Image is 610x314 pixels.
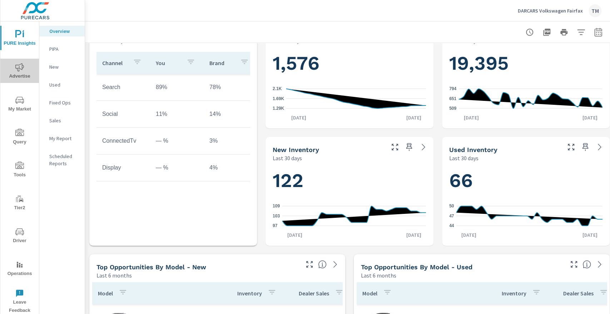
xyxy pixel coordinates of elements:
td: 78% [204,78,257,96]
p: Model [98,290,113,297]
td: — % [150,159,204,177]
p: [DATE] [282,231,307,239]
div: Scheduled Reports [39,151,85,169]
h1: 66 [449,168,602,193]
p: Inventory [237,290,262,297]
p: Dealer Sales [299,290,329,297]
span: Operations [3,260,37,278]
text: 97 [273,223,278,228]
button: "Export Report to PDF" [540,25,554,39]
td: 3% [204,132,257,150]
a: See more details in report [594,259,605,270]
button: Make Fullscreen [565,141,577,153]
p: Dealer Sales [563,290,594,297]
span: Query [3,129,37,146]
a: See more details in report [418,141,429,153]
p: Last 6 months [361,271,396,280]
p: [DATE] [577,231,602,239]
p: Inventory [502,290,526,297]
text: 109 [273,203,280,208]
p: Last 30 days [273,154,302,162]
h5: Used Inventory [449,146,497,153]
text: 794 [449,86,456,91]
h1: 1,576 [273,51,426,75]
text: 1.29K [273,106,284,111]
text: 47 [449,214,454,219]
a: See more details in report [594,141,605,153]
td: 89% [150,78,204,96]
span: Save this to your personalized report [580,141,591,153]
div: New [39,62,85,72]
span: Find the biggest opportunities within your model lineup by seeing how each model is selling in yo... [318,260,327,269]
p: [DATE] [401,231,426,239]
button: Print Report [557,25,571,39]
div: My Report [39,133,85,144]
p: Last 30 days [449,154,478,162]
span: Find the biggest opportunities within your model lineup by seeing how each model is selling in yo... [582,260,591,269]
button: Select Date Range [591,25,605,39]
p: [DATE] [458,114,483,121]
button: Make Fullscreen [304,259,315,270]
p: Used [49,81,79,88]
p: Fixed Ops [49,99,79,106]
p: You [156,59,181,67]
td: Social [96,105,150,123]
text: 1.69K [273,96,284,101]
p: [DATE] [456,231,481,239]
p: Model [362,290,377,297]
td: Search [96,78,150,96]
text: 44 [449,223,454,228]
p: [DATE] [286,114,311,121]
p: Overview [49,28,79,35]
p: Channel [102,59,127,67]
span: Advertise [3,63,37,80]
div: Sales [39,115,85,126]
div: TM [589,4,601,17]
text: 103 [273,214,280,219]
h5: New Inventory [273,146,319,153]
td: 11% [150,105,204,123]
text: 2.1K [273,86,282,91]
td: Display [96,159,150,177]
span: PURE Insights [3,30,37,48]
span: Driver [3,227,37,245]
p: [DATE] [577,114,602,121]
p: New [49,63,79,70]
h5: Top Opportunities by Model - Used [361,263,472,271]
span: My Market [3,96,37,113]
p: PIPA [49,45,79,53]
div: PIPA [39,44,85,54]
span: Tools [3,162,37,179]
p: Sales [49,117,79,124]
h5: Top Opportunities by Model - New [96,263,206,271]
text: 50 [449,203,454,208]
p: Scheduled Reports [49,153,79,167]
p: Brand [209,59,234,67]
p: [DATE] [401,114,426,121]
td: — % [150,132,204,150]
button: Apply Filters [574,25,588,39]
p: My Report [49,135,79,142]
td: 4% [204,159,257,177]
p: Last 6 months [96,271,132,280]
span: Save this to your personalized report [403,141,415,153]
span: Tier2 [3,195,37,212]
h1: 122 [273,168,426,193]
div: Fixed Ops [39,97,85,108]
p: DARCARS Volkswagen Fairfax [518,8,583,14]
a: See more details in report [329,259,341,270]
td: ConnectedTv [96,132,150,150]
button: Make Fullscreen [389,141,401,153]
div: Overview [39,26,85,36]
button: Make Fullscreen [568,259,580,270]
td: 14% [204,105,257,123]
h1: 19,395 [449,51,602,75]
div: Used [39,79,85,90]
text: 651 [449,96,456,101]
text: 509 [449,106,456,111]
